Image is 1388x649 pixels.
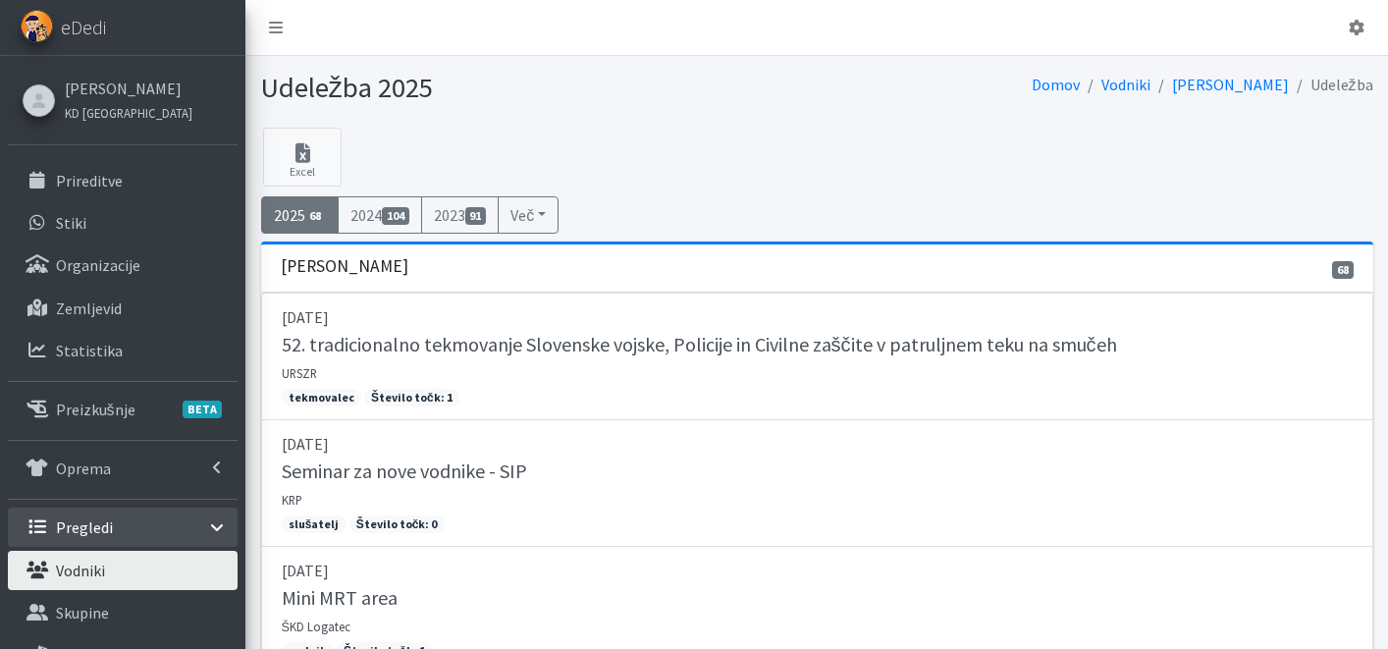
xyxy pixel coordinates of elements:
a: Stiki [8,203,238,243]
a: Excel [263,128,342,187]
p: [DATE] [282,305,1353,329]
img: eDedi [21,10,53,42]
p: Statistika [56,341,123,360]
a: Zemljevid [8,289,238,328]
span: 68 [305,207,327,225]
a: Prireditve [8,161,238,200]
span: tekmovalec [282,389,361,406]
p: Stiki [56,213,86,233]
a: [DATE] Seminar za nove vodnike - SIP KRP slušatelj Število točk: 0 [261,420,1373,547]
span: eDedi [61,13,106,42]
a: PreizkušnjeBETA [8,390,238,429]
p: Pregledi [56,517,113,537]
small: ŠKD Logatec [282,619,351,634]
a: Vodniki [1101,75,1150,94]
span: slušatelj [282,515,347,533]
a: [PERSON_NAME] [65,77,192,100]
small: URSZR [282,365,317,381]
h5: 52. tradicionalno tekmovanje Slovenske vojske, Policije in Civilne zaščite v patruljnem teku na s... [282,333,1117,356]
a: 2024104 [338,196,422,234]
a: Statistika [8,331,238,370]
p: Prireditve [56,171,123,190]
span: Število točk: 1 [364,389,459,406]
a: Vodniki [8,551,238,590]
a: Domov [1032,75,1080,94]
p: Skupine [56,603,109,622]
a: KD [GEOGRAPHIC_DATA] [65,100,192,124]
small: KD [GEOGRAPHIC_DATA] [65,105,192,121]
a: Organizacije [8,245,238,285]
a: 202568 [261,196,340,234]
a: [DATE] 52. tradicionalno tekmovanje Slovenske vojske, Policije in Civilne zaščite v patruljnem te... [261,293,1373,420]
h5: Seminar za nove vodnike - SIP [282,460,527,483]
span: 68 [1332,261,1354,279]
a: Pregledi [8,508,238,547]
a: Skupine [8,593,238,632]
span: BETA [183,401,222,418]
li: Udeležba [1289,71,1373,99]
h1: Udeležba 2025 [261,71,810,105]
span: Število točk: 0 [349,515,445,533]
a: Oprema [8,449,238,488]
small: KRP [282,492,302,508]
span: 104 [382,207,409,225]
h5: Mini MRT area [282,586,398,610]
p: Zemljevid [56,298,122,318]
button: Več [498,196,559,234]
p: Preizkušnje [56,400,135,419]
a: [PERSON_NAME] [1172,75,1289,94]
p: [DATE] [282,559,1353,582]
p: [DATE] [282,432,1353,456]
h3: [PERSON_NAME] [281,256,408,277]
p: Vodniki [56,561,105,580]
a: 202391 [421,196,500,234]
p: Organizacije [56,255,140,275]
span: 91 [465,207,487,225]
p: Oprema [56,459,111,478]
